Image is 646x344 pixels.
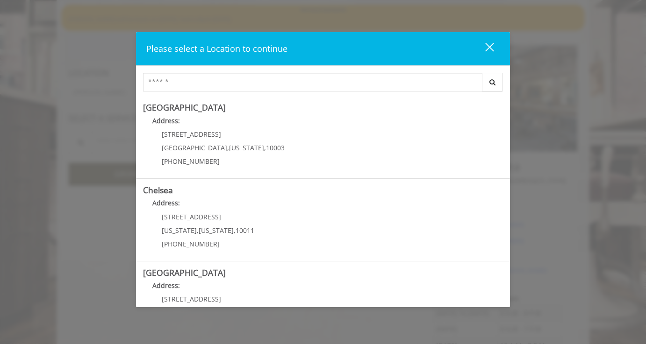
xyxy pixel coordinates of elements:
span: Please select a Location to continue [146,43,287,54]
span: [STREET_ADDRESS] [162,130,221,139]
span: 10003 [266,143,285,152]
b: Chelsea [143,184,173,196]
b: Address: [152,116,180,125]
span: , [227,143,229,152]
span: , [264,143,266,152]
span: [US_STATE] [199,226,234,235]
input: Search Center [143,73,482,91]
b: Address: [152,198,180,207]
div: close dialog [474,42,493,56]
span: [US_STATE] [229,143,264,152]
button: close dialog [468,39,500,58]
span: , [197,226,199,235]
span: [STREET_ADDRESS] [162,295,221,303]
span: , [234,226,236,235]
span: [PHONE_NUMBER] [162,157,220,166]
span: 10011 [236,226,254,235]
i: Search button [487,79,498,85]
span: [STREET_ADDRESS] [162,212,221,221]
b: Address: [152,281,180,290]
div: Center Select [143,73,503,96]
span: [US_STATE] [162,226,197,235]
b: [GEOGRAPHIC_DATA] [143,102,226,113]
span: [GEOGRAPHIC_DATA] [162,143,227,152]
b: [GEOGRAPHIC_DATA] [143,267,226,278]
span: [PHONE_NUMBER] [162,239,220,248]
